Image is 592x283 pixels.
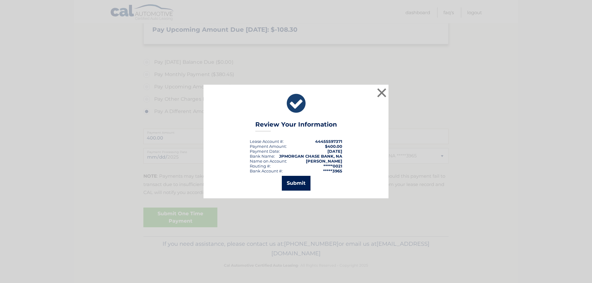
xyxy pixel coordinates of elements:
div: Payment Amount: [250,144,287,149]
strong: JPMORGAN CHASE BANK, NA [279,154,342,159]
div: Lease Account #: [250,139,284,144]
strong: 44455597371 [315,139,342,144]
div: Name on Account: [250,159,287,164]
button: × [376,87,388,99]
div: Routing #: [250,164,271,168]
span: [DATE] [327,149,342,154]
div: Bank Account #: [250,168,283,173]
span: $400.00 [325,144,342,149]
div: Bank Name: [250,154,275,159]
div: : [250,149,280,154]
button: Submit [282,176,310,191]
h3: Review Your Information [255,121,337,131]
strong: [PERSON_NAME] [306,159,342,164]
span: Payment Date [250,149,279,154]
